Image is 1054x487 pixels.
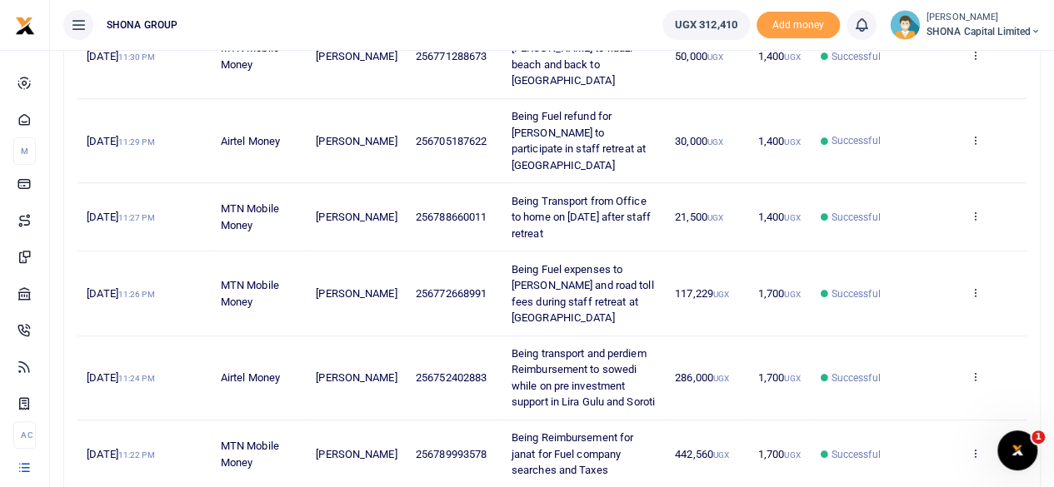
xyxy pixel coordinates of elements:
[757,17,840,30] a: Add money
[13,137,36,165] li: M
[832,49,881,64] span: Successful
[87,135,154,147] span: [DATE]
[512,347,655,409] span: Being transport and perdiem Reimbursement to sowedi while on pre investment support in Lira Gulu ...
[416,50,487,62] span: 256771288673
[832,133,881,148] span: Successful
[512,195,651,240] span: Being Transport from Office to home on [DATE] after staff retreat
[675,448,729,460] span: 442,560
[118,52,155,62] small: 11:30 PM
[675,50,723,62] span: 50,000
[784,213,800,222] small: UGX
[890,10,1041,40] a: profile-user [PERSON_NAME] SHONA Capital Limited
[221,371,280,384] span: Airtel Money
[512,110,646,171] span: Being Fuel refund for [PERSON_NAME] to participate in staff retreat at [GEOGRAPHIC_DATA]
[758,448,801,460] span: 1,700
[118,290,155,299] small: 11:26 PM
[713,450,729,460] small: UGX
[87,211,154,223] span: [DATE]
[832,286,881,301] span: Successful
[221,279,279,308] span: MTN Mobile Money
[832,447,881,462] span: Successful
[416,448,487,460] span: 256789993578
[416,371,487,384] span: 256752402883
[997,430,1037,470] iframe: Intercom live chat
[316,448,397,460] span: [PERSON_NAME]
[118,213,155,222] small: 11:27 PM
[675,135,723,147] span: 30,000
[784,290,800,299] small: UGX
[713,290,729,299] small: UGX
[656,10,757,40] li: Wallet ballance
[784,137,800,147] small: UGX
[832,370,881,385] span: Successful
[316,287,397,300] span: [PERSON_NAME]
[221,202,279,231] span: MTN Mobile Money
[87,50,154,62] span: [DATE]
[675,211,723,223] span: 21,500
[221,440,279,469] span: MTN Mobile Money
[87,287,154,300] span: [DATE]
[416,287,487,300] span: 256772668991
[757,12,840,39] li: Toup your wallet
[675,287,729,300] span: 117,229
[832,210,881,225] span: Successful
[416,135,487,147] span: 256705187622
[758,211,801,223] span: 1,400
[707,137,723,147] small: UGX
[662,10,750,40] a: UGX 312,410
[512,431,633,476] span: Being Reimbursement for janat for Fuel company searches and Taxes
[15,18,35,31] a: logo-small logo-large logo-large
[757,12,840,39] span: Add money
[118,137,155,147] small: 11:29 PM
[707,52,723,62] small: UGX
[416,211,487,223] span: 256788660011
[316,211,397,223] span: [PERSON_NAME]
[118,450,155,460] small: 11:22 PM
[784,450,800,460] small: UGX
[316,371,397,384] span: [PERSON_NAME]
[758,50,801,62] span: 1,400
[118,374,155,383] small: 11:24 PM
[675,371,729,384] span: 286,000
[927,24,1041,39] span: SHONA Capital Limited
[221,135,280,147] span: Airtel Money
[707,213,723,222] small: UGX
[100,17,184,32] span: SHONA GROUP
[758,135,801,147] span: 1,400
[13,421,36,449] li: Ac
[316,135,397,147] span: [PERSON_NAME]
[784,374,800,383] small: UGX
[15,16,35,36] img: logo-small
[1032,430,1045,444] span: 1
[890,10,920,40] img: profile-user
[316,50,397,62] span: [PERSON_NAME]
[758,287,801,300] span: 1,700
[713,374,729,383] small: UGX
[784,52,800,62] small: UGX
[221,42,279,71] span: MTN Mobile Money
[675,17,737,33] span: UGX 312,410
[927,11,1041,25] small: [PERSON_NAME]
[512,263,654,325] span: Being Fuel expenses to [PERSON_NAME] and road toll fees during staff retreat at [GEOGRAPHIC_DATA]
[87,371,154,384] span: [DATE]
[758,371,801,384] span: 1,700
[87,448,154,460] span: [DATE]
